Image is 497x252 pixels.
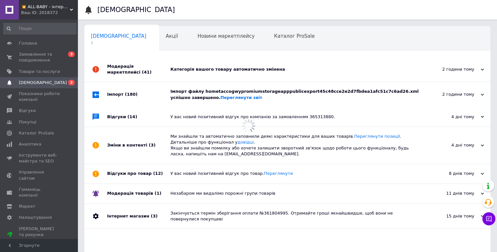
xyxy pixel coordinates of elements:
[170,210,419,222] div: Закінчується термін зберігання оплати №361804995. Отримайте гроші якнайшвидше, щоб вони не поверн...
[68,80,75,85] span: 2
[107,107,170,127] div: Відгуки
[170,133,419,157] div: Ми знайшли та автоматично заповнили деякі характеристики для ваших товарів. . Детальніше про функ...
[170,89,419,100] div: Імпорт файлу hometaccogwypromiumstorageapppublicexport45c48cce2e2d7fbdea1afc51c7c6ad26.xml успішн...
[107,127,170,164] div: Зміни в контенті
[91,40,146,45] span: 2
[19,187,60,198] span: Гаманець компанії
[91,33,146,39] span: [DEMOGRAPHIC_DATA]
[19,226,60,244] span: [PERSON_NAME] та рахунки
[107,204,170,229] div: Інтернет магазин
[19,152,60,164] span: Інструменти веб-майстра та SEO
[3,23,77,35] input: Пошук
[21,10,78,16] div: Ваш ID: 2018372
[170,190,419,196] div: Незабаром ми видалімо порожні групи товарів
[170,114,419,120] div: У вас новий позитивний відгук про компанію за замовленням 365313880.
[68,51,75,57] span: 3
[197,33,255,39] span: Новини маркетплейсу
[97,6,175,14] h1: [DEMOGRAPHIC_DATA]
[419,213,484,219] div: 15 днів тому
[19,51,60,63] span: Замовлення та повідомлення
[170,171,419,176] div: У вас новий позитивний відгук про товар.
[274,33,315,39] span: Каталог ProSale
[142,70,152,75] span: (41)
[155,191,161,196] span: (1)
[19,80,67,86] span: [DEMOGRAPHIC_DATA]
[419,66,484,72] div: 2 години тому
[170,66,419,72] div: Категорія вашого товару автоматично змінена
[19,141,41,147] span: Аналітика
[19,40,37,46] span: Головна
[107,82,170,107] div: Імпорт
[419,142,484,148] div: 4 дні тому
[153,171,163,176] span: (12)
[238,140,254,145] a: довідці
[19,215,52,220] span: Налаштування
[419,91,484,97] div: 2 години тому
[107,164,170,184] div: Відгуки про товар
[125,92,138,97] span: (180)
[264,171,293,176] a: Переглянути
[419,190,484,196] div: 11 днів тому
[419,171,484,176] div: 8 днів тому
[482,212,495,225] button: Чат з покупцем
[149,143,155,147] span: (3)
[151,214,157,218] span: (3)
[19,108,36,114] span: Відгуки
[19,238,60,244] div: Prom топ
[19,91,60,103] span: Показники роботи компанії
[107,57,170,82] div: Модерація маркетплейсі
[419,114,484,120] div: 4 дні тому
[21,4,70,10] span: 💥 ALL-BABY - інтернет - магазин товарів для дітей
[19,69,60,75] span: Товари та послуги
[19,169,60,181] span: Управління сайтом
[128,114,137,119] span: (14)
[19,119,36,125] span: Покупці
[354,134,400,139] a: Переглянути позиції
[220,95,262,100] a: Переглянути звіт
[19,130,54,136] span: Каталог ProSale
[166,33,178,39] span: Акції
[107,184,170,203] div: Модерація товарів
[19,203,35,209] span: Маркет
